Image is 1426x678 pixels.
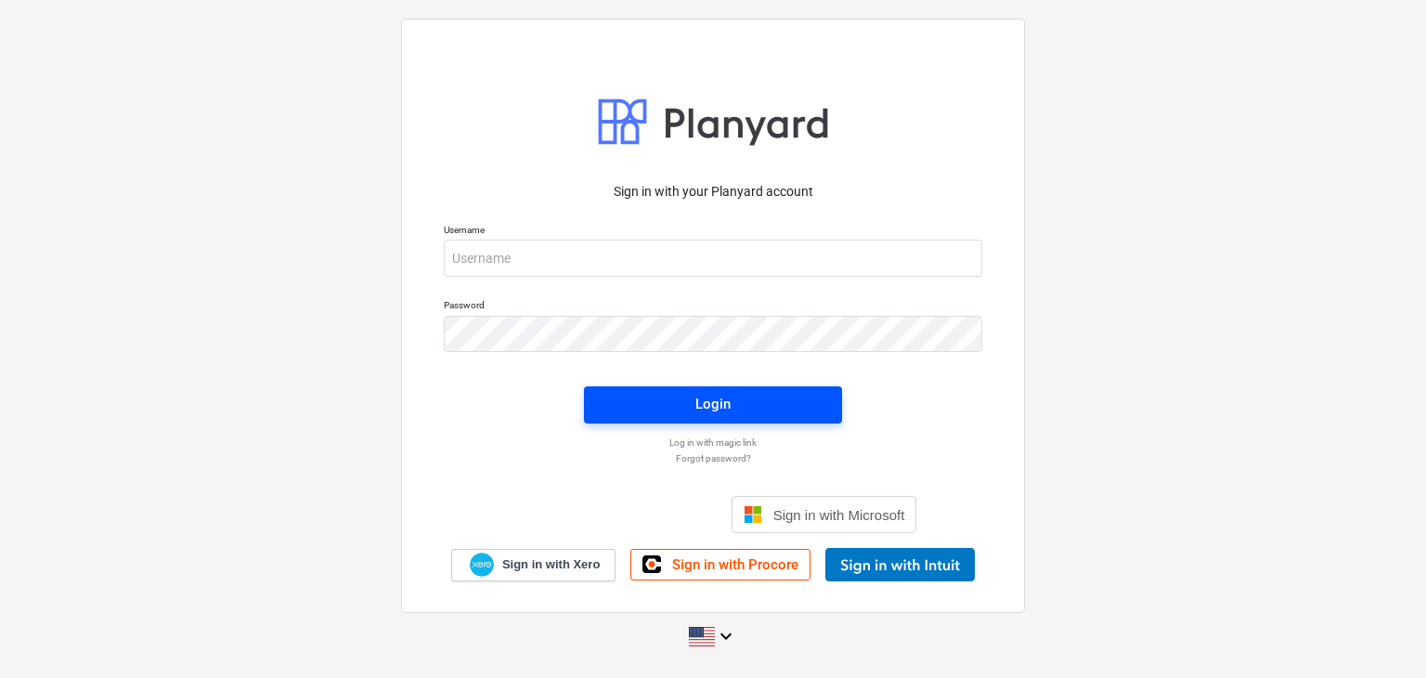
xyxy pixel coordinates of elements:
div: Login [695,392,731,416]
i: keyboard_arrow_down [715,625,737,647]
a: Sign in with Procore [630,549,810,580]
div: Widget de chat [1333,589,1426,678]
p: Password [444,299,982,315]
img: Xero logo [470,553,494,578]
iframe: Botón Iniciar sesión con Google [500,494,726,535]
a: Forgot password? [434,452,992,464]
span: Sign in with Procore [672,556,798,573]
img: Microsoft logo [744,505,762,524]
a: Sign in with Xero [451,549,616,581]
iframe: Chat Widget [1333,589,1426,678]
input: Username [444,240,982,277]
a: Log in with magic link [434,437,992,449]
p: Sign in with your Planyard account [444,182,982,202]
span: Sign in with Xero [502,556,600,573]
p: Username [444,224,982,240]
button: Login [584,386,842,424]
span: Sign in with Microsoft [773,507,905,523]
